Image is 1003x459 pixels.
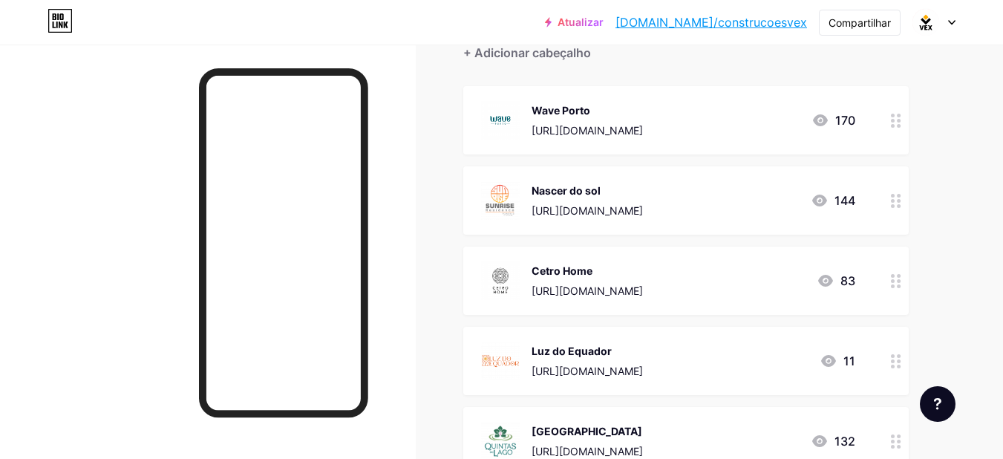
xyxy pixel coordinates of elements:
font: [GEOGRAPHIC_DATA] [532,425,642,437]
font: + Adicionar cabeçalho [463,45,591,60]
img: vexconstrutora [912,8,940,36]
font: Nascer do sol [532,184,601,197]
font: [URL][DOMAIN_NAME] [532,445,643,458]
font: Luz do Equador [532,345,612,357]
font: [URL][DOMAIN_NAME] [532,124,643,137]
font: [URL][DOMAIN_NAME] [532,365,643,377]
img: Nascer do sol [481,181,520,220]
font: 144 [834,193,855,208]
font: Atualizar [558,16,604,28]
font: 83 [840,273,855,288]
font: 170 [835,113,855,128]
img: Wave Porto [481,101,520,140]
a: [DOMAIN_NAME]/construcoesvex [615,13,807,31]
font: Wave Porto [532,104,590,117]
font: 132 [834,434,855,449]
img: Cetro Home [481,261,520,300]
font: Compartilhar [829,16,891,29]
font: [URL][DOMAIN_NAME] [532,204,643,217]
img: Luz do Equador [481,342,520,380]
font: Cetro Home [532,264,592,277]
font: [URL][DOMAIN_NAME] [532,284,643,297]
font: [DOMAIN_NAME]/construcoesvex [615,15,807,30]
font: 11 [843,354,855,368]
